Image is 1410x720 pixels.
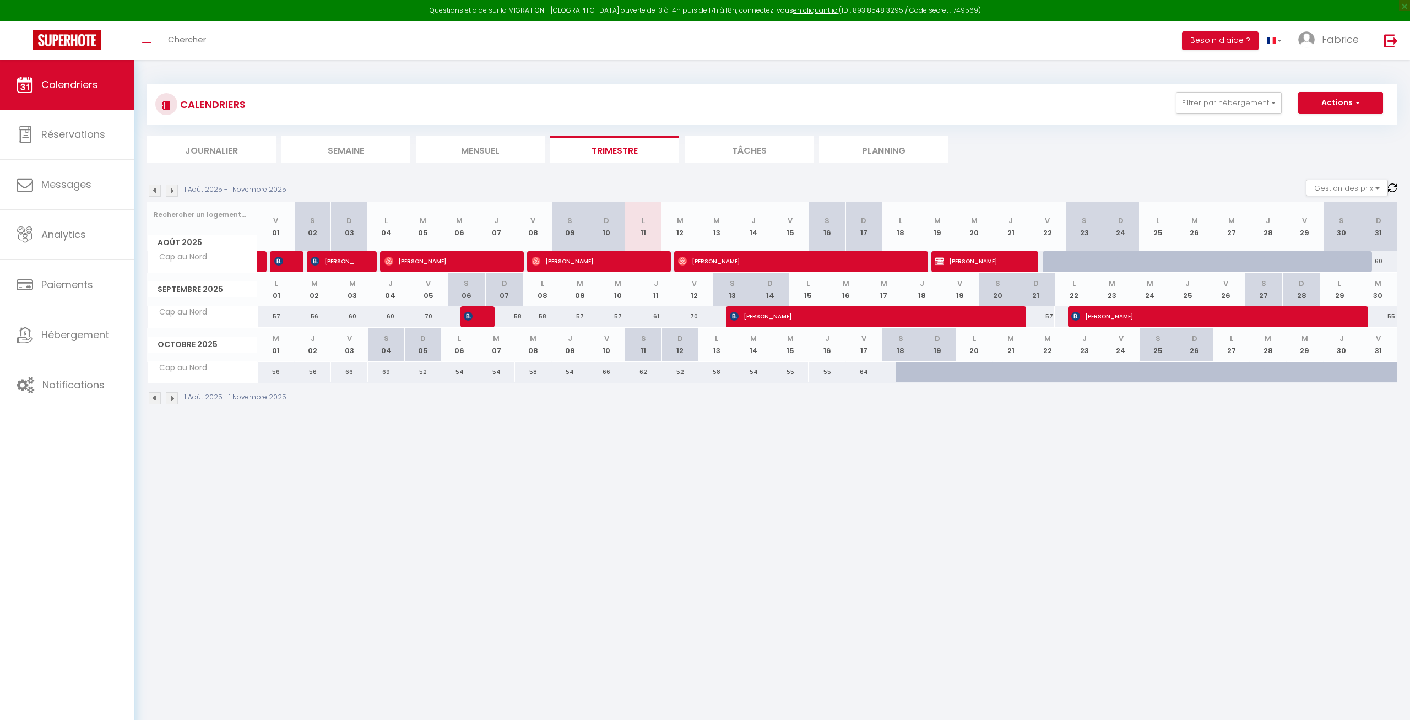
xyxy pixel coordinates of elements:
[882,202,919,251] th: 18
[294,362,331,382] div: 56
[1044,333,1051,344] abbr: M
[409,306,447,327] div: 70
[751,215,756,226] abbr: J
[599,273,637,306] th: 10
[311,278,318,289] abbr: M
[625,202,662,251] th: 11
[530,333,536,344] abbr: M
[767,278,773,289] abbr: D
[1287,202,1324,251] th: 29
[567,215,572,226] abbr: S
[310,215,315,226] abbr: S
[1140,328,1176,361] th: 25
[384,251,507,272] span: [PERSON_NAME]
[1093,273,1131,306] th: 23
[1118,215,1124,226] abbr: D
[1266,215,1270,226] abbr: J
[1072,278,1076,289] abbr: L
[1147,278,1153,289] abbr: M
[993,328,1029,361] th: 21
[1131,273,1169,306] th: 24
[730,278,735,289] abbr: S
[1322,33,1359,46] span: Fabrice
[295,306,333,327] div: 56
[1223,278,1228,289] abbr: V
[273,215,278,226] abbr: V
[637,306,675,327] div: 61
[333,273,371,306] th: 03
[599,306,637,327] div: 57
[149,306,210,318] span: Cap au Nord
[677,215,684,226] abbr: M
[1339,215,1344,226] abbr: S
[730,306,1000,327] span: [PERSON_NAME]
[1207,273,1245,306] th: 26
[331,328,368,361] th: 03
[1306,180,1388,196] button: Gestion des prix
[861,333,866,344] abbr: V
[825,215,829,226] abbr: S
[1290,21,1373,60] a: ... Fabrice
[935,333,940,344] abbr: D
[273,333,279,344] abbr: M
[750,333,757,344] abbr: M
[493,333,500,344] abbr: M
[625,362,662,382] div: 62
[642,215,645,226] abbr: L
[919,202,956,251] th: 19
[1109,278,1115,289] abbr: M
[919,328,956,361] th: 19
[692,278,697,289] abbr: V
[404,362,441,382] div: 52
[881,278,887,289] abbr: M
[347,333,352,344] abbr: V
[426,278,431,289] abbr: V
[1360,251,1397,272] div: 60
[845,362,882,382] div: 64
[281,136,410,163] li: Semaine
[530,215,535,226] abbr: V
[1301,333,1308,344] abbr: M
[1055,273,1093,306] th: 22
[1302,215,1307,226] abbr: V
[675,306,713,327] div: 70
[661,202,698,251] th: 12
[1321,273,1359,306] th: 29
[550,136,679,163] li: Trimestre
[787,333,794,344] abbr: M
[1071,306,1342,327] span: [PERSON_NAME]
[41,78,98,91] span: Calendriers
[42,378,105,392] span: Notifications
[551,202,588,251] th: 09
[349,278,356,289] abbr: M
[1250,202,1287,251] th: 28
[941,273,979,306] th: 19
[604,333,609,344] abbr: V
[1156,215,1159,226] abbr: L
[41,328,109,342] span: Hébergement
[1360,328,1397,361] th: 31
[149,362,210,374] span: Cap au Nord
[1176,202,1213,251] th: 26
[41,127,105,141] span: Réservations
[806,278,810,289] abbr: L
[1323,328,1360,361] th: 30
[420,333,426,344] abbr: D
[177,92,246,117] h3: CALENDRIERS
[371,306,409,327] div: 60
[979,273,1017,306] th: 20
[147,136,276,163] li: Journalier
[1103,202,1140,251] th: 24
[809,328,845,361] th: 16
[416,136,545,163] li: Mensuel
[464,306,476,327] span: [PERSON_NAME]
[698,202,735,251] th: 13
[1384,34,1398,47] img: logout
[1176,92,1282,114] button: Filtrer par hébergement
[1082,333,1087,344] abbr: J
[1261,278,1266,289] abbr: S
[1192,333,1197,344] abbr: D
[1230,333,1233,344] abbr: L
[258,306,296,327] div: 57
[148,337,257,353] span: Octobre 2025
